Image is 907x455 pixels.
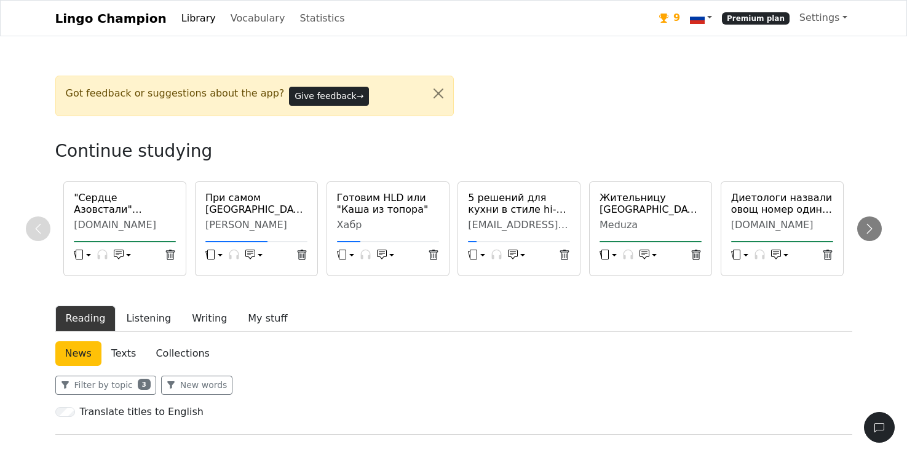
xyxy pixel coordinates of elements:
[80,406,204,417] h6: Translate titles to English
[468,219,570,231] div: [EMAIL_ADDRESS][DOMAIN_NAME]
[794,6,852,30] a: Settings
[55,341,101,366] a: News
[55,141,486,162] h3: Continue studying
[337,219,439,231] div: Хабр
[226,6,290,31] a: Vocabulary
[600,219,702,231] div: Meduza
[74,192,176,215] a: "Сердце Азовстали" запустило гастроклубы для защитников Мариуполя и их семей
[176,6,221,31] a: Library
[161,376,233,395] button: New words
[66,86,285,101] span: Got feedback or suggestions about the app?
[146,341,219,366] a: Collections
[101,341,146,366] a: Texts
[295,6,349,31] a: Statistics
[237,306,298,331] button: My stuff
[717,6,794,31] a: Premium plan
[600,192,702,215] a: Жительницу [GEOGRAPHIC_DATA], накормившую родственников блюдом с бледной поганкой, приговорили к ...
[690,11,705,26] img: ru.svg
[468,192,570,215] a: 5 решений для кухни в стиле hi-tech: удобно и красиво
[138,379,151,390] span: 3
[116,306,181,331] button: Listening
[722,12,790,25] span: Premium plan
[654,6,685,31] a: 9
[205,219,307,231] div: [PERSON_NAME]
[731,219,833,231] div: [DOMAIN_NAME]
[205,192,307,215] a: При самом [GEOGRAPHIC_DATA] открыли кофейню
[55,376,156,395] button: Filter by topic3
[55,306,116,331] button: Reading
[181,306,237,331] button: Writing
[337,192,439,215] a: Готовим HLD или "Каша из топора"
[55,6,167,31] a: Lingo Champion
[424,76,453,111] button: Close alert
[731,192,833,215] a: Диетологи назвали овощ номер один для долголетия
[673,10,680,25] span: 9
[74,219,176,231] div: [DOMAIN_NAME]
[289,87,369,106] button: Give feedback→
